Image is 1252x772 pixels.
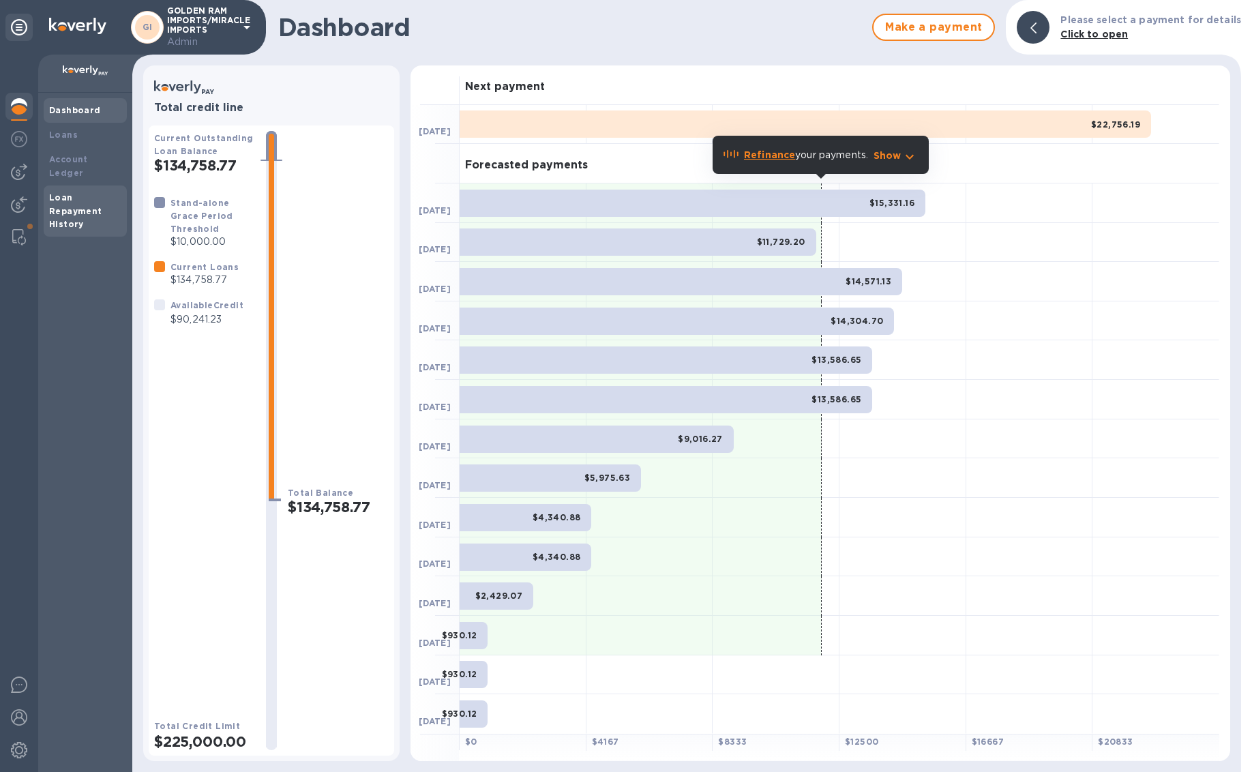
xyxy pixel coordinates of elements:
[831,316,883,326] b: $14,304.70
[874,149,918,162] button: Show
[49,18,106,34] img: Logo
[872,14,995,41] button: Make a payment
[49,154,88,178] b: Account Ledger
[442,630,477,640] b: $930.12
[170,262,239,272] b: Current Loans
[465,159,588,172] h3: Forecasted payments
[49,192,102,230] b: Loan Repayment History
[744,148,868,162] p: your payments.
[718,737,747,747] b: $ 8333
[419,244,451,254] b: [DATE]
[5,14,33,41] div: Unpin categories
[419,520,451,530] b: [DATE]
[49,105,101,115] b: Dashboard
[845,737,878,747] b: $ 12500
[170,273,239,287] p: $134,758.77
[533,552,581,562] b: $4,340.88
[442,709,477,719] b: $930.12
[170,312,243,327] p: $90,241.23
[1098,737,1133,747] b: $ 20833
[419,126,451,136] b: [DATE]
[154,102,389,115] h3: Total credit line
[288,499,389,516] h2: $134,758.77
[288,488,353,498] b: Total Balance
[465,80,545,93] h3: Next payment
[154,157,255,174] h2: $134,758.77
[170,235,255,249] p: $10,000.00
[846,276,891,286] b: $14,571.13
[1060,14,1241,25] b: Please select a payment for details
[419,559,451,569] b: [DATE]
[592,737,619,747] b: $ 4167
[757,237,805,247] b: $11,729.20
[972,737,1004,747] b: $ 16667
[167,35,235,49] p: Admin
[419,638,451,648] b: [DATE]
[49,130,78,140] b: Loans
[874,149,901,162] p: Show
[884,19,983,35] span: Make a payment
[584,473,631,483] b: $5,975.63
[419,205,451,216] b: [DATE]
[419,402,451,412] b: [DATE]
[678,434,723,444] b: $9,016.27
[11,131,27,147] img: Foreign exchange
[154,133,254,156] b: Current Outstanding Loan Balance
[869,198,914,208] b: $15,331.16
[1060,29,1128,40] b: Click to open
[811,394,861,404] b: $13,586.65
[170,300,243,310] b: Available Credit
[419,362,451,372] b: [DATE]
[811,355,861,365] b: $13,586.65
[533,512,581,522] b: $4,340.88
[170,198,233,234] b: Stand-alone Grace Period Threshold
[154,733,255,750] h2: $225,000.00
[442,669,477,679] b: $930.12
[419,677,451,687] b: [DATE]
[1091,119,1140,130] b: $22,756.19
[475,591,523,601] b: $2,429.07
[167,6,235,49] p: GOLDEN RAM IMPORTS/MIRACLE IMPORTS
[465,737,477,747] b: $ 0
[278,13,865,42] h1: Dashboard
[419,441,451,451] b: [DATE]
[154,721,240,731] b: Total Credit Limit
[419,323,451,333] b: [DATE]
[419,284,451,294] b: [DATE]
[419,480,451,490] b: [DATE]
[744,149,795,160] b: Refinance
[419,598,451,608] b: [DATE]
[419,716,451,726] b: [DATE]
[143,22,153,32] b: GI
